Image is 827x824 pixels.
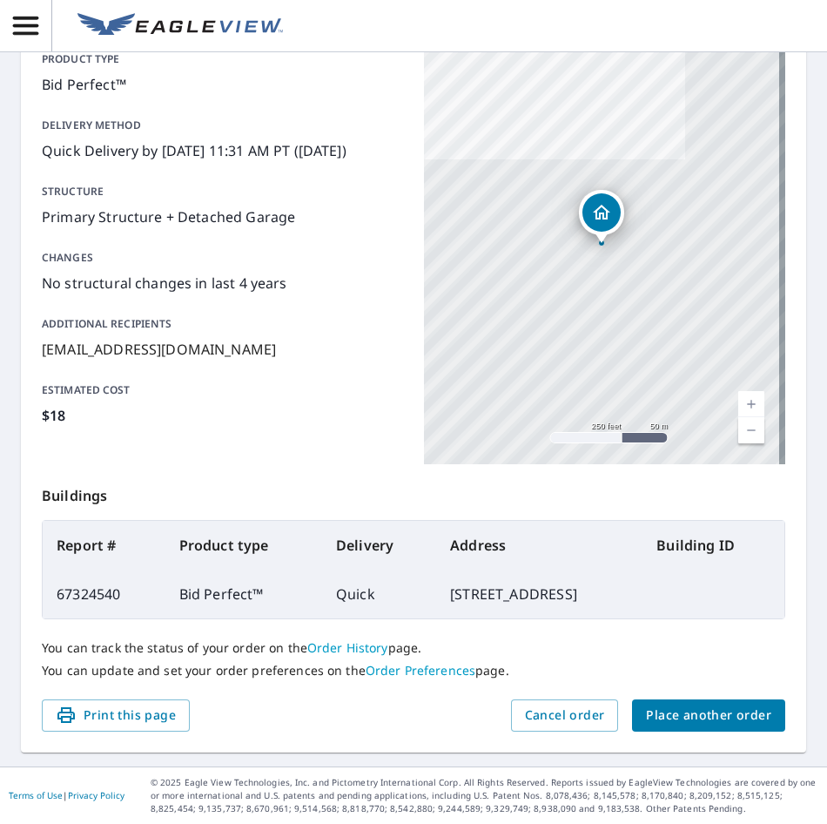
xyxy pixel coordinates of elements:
a: Current Level 17, Zoom Out [738,417,764,443]
a: Order Preferences [366,662,475,679]
p: Quick Delivery by [DATE] 11:31 AM PT ([DATE]) [42,140,403,161]
p: [EMAIL_ADDRESS][DOMAIN_NAME] [42,339,403,360]
span: Place another order [646,705,771,726]
a: Privacy Policy [68,789,124,801]
span: Cancel order [525,705,605,726]
span: Print this page [56,705,176,726]
td: [STREET_ADDRESS] [436,570,642,618]
a: Order History [307,639,388,656]
th: Product type [165,521,322,570]
p: Buildings [42,464,785,520]
p: © 2025 Eagle View Technologies, Inc. and Pictometry International Corp. All Rights Reserved. Repo... [151,776,818,815]
a: EV Logo [67,3,293,50]
p: | [9,790,124,800]
button: Place another order [632,699,785,732]
p: Product type [42,51,403,67]
p: Changes [42,250,403,266]
p: $18 [42,405,403,426]
th: Delivery [322,521,436,570]
td: 67324540 [43,570,165,618]
p: Estimated cost [42,382,403,398]
p: Bid Perfect™ [42,74,403,95]
div: Dropped pin, building 1, Residential property, 74 Parnassus Ave San Francisco, CA 94117 [579,190,624,244]
p: Primary Structure + Detached Garage [42,206,403,227]
p: Structure [42,184,403,199]
p: Additional recipients [42,316,403,332]
button: Print this page [42,699,190,732]
p: No structural changes in last 4 years [42,273,403,294]
a: Current Level 17, Zoom In [738,391,764,417]
p: You can update and set your order preferences on the page. [42,663,785,679]
p: You can track the status of your order on the page. [42,640,785,656]
p: Delivery method [42,118,403,133]
th: Report # [43,521,165,570]
th: Building ID [642,521,784,570]
button: Cancel order [511,699,619,732]
th: Address [436,521,642,570]
td: Quick [322,570,436,618]
a: Terms of Use [9,789,63,801]
td: Bid Perfect™ [165,570,322,618]
img: EV Logo [77,13,283,39]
